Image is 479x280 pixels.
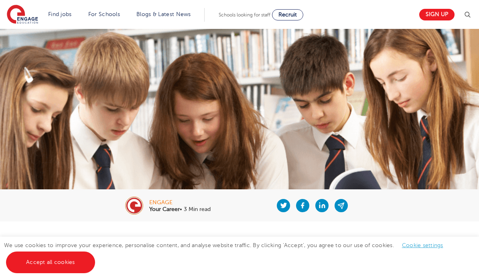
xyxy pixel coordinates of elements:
[48,11,72,17] a: Find jobs
[88,11,120,17] a: For Schools
[6,252,95,273] a: Accept all cookies
[4,242,451,265] span: We use cookies to improve your experience, personalise content, and analyse website traffic. By c...
[149,207,211,212] p: • 3 Min read
[219,12,270,18] span: Schools looking for staff
[402,242,443,248] a: Cookie settings
[419,9,455,20] a: Sign up
[272,9,303,20] a: Recruit
[278,12,297,18] span: Recruit
[149,200,211,205] div: engage
[149,206,180,212] b: Your Career
[136,11,191,17] a: Blogs & Latest News
[7,5,38,25] img: Engage Education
